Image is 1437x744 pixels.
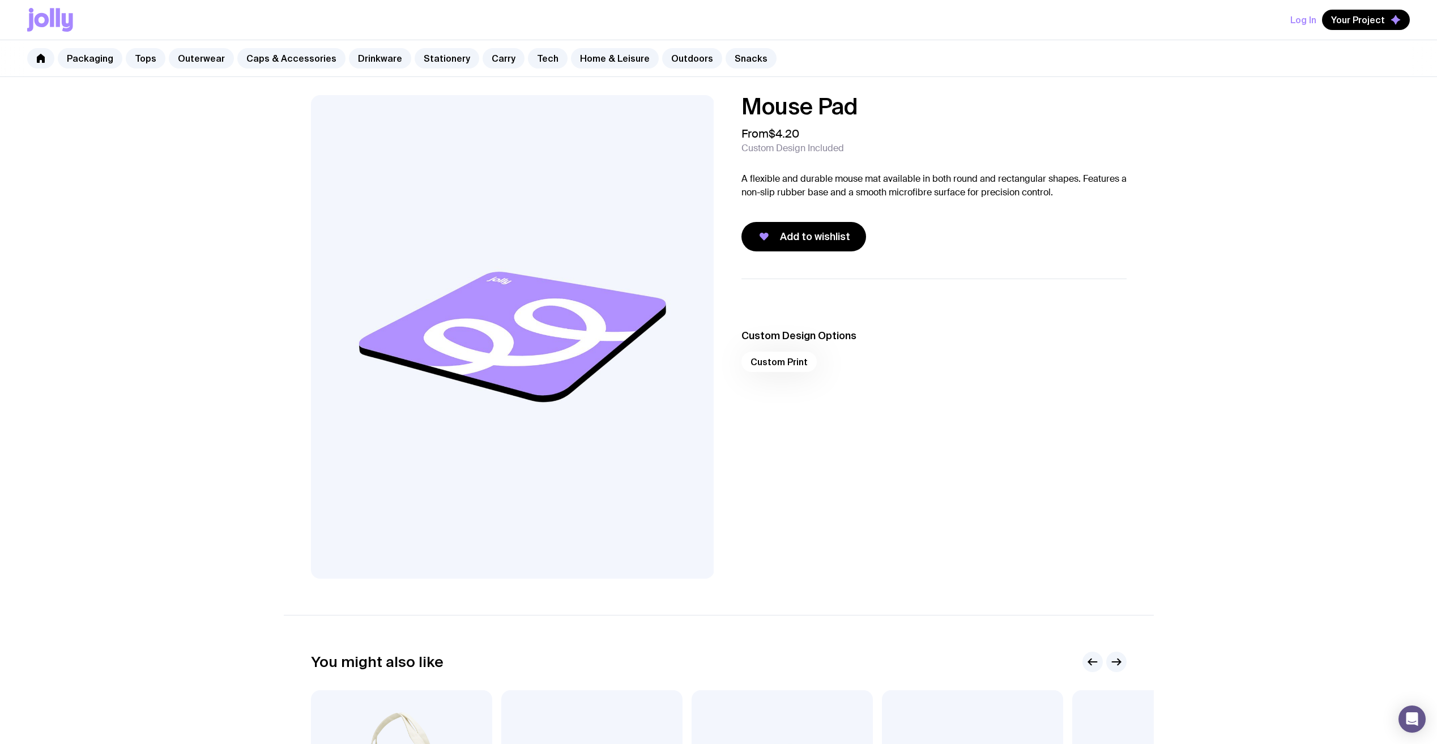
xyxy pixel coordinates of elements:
[726,48,777,69] a: Snacks
[741,127,799,140] span: From
[483,48,525,69] a: Carry
[1331,14,1385,25] span: Your Project
[741,329,1127,343] h3: Custom Design Options
[741,143,844,154] span: Custom Design Included
[528,48,568,69] a: Tech
[237,48,346,69] a: Caps & Accessories
[1398,705,1426,733] div: Open Intercom Messenger
[1322,10,1410,30] button: Your Project
[169,48,234,69] a: Outerwear
[58,48,122,69] a: Packaging
[571,48,659,69] a: Home & Leisure
[741,95,1127,118] h1: Mouse Pad
[662,48,722,69] a: Outdoors
[769,126,799,141] span: $4.20
[741,222,866,251] button: Add to wishlist
[349,48,411,69] a: Drinkware
[126,48,165,69] a: Tops
[780,230,850,243] span: Add to wishlist
[741,172,1127,199] p: A flexible and durable mouse mat available in both round and rectangular shapes. Features a non-s...
[311,653,444,670] h2: You might also like
[1290,10,1316,30] button: Log In
[415,48,479,69] a: Stationery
